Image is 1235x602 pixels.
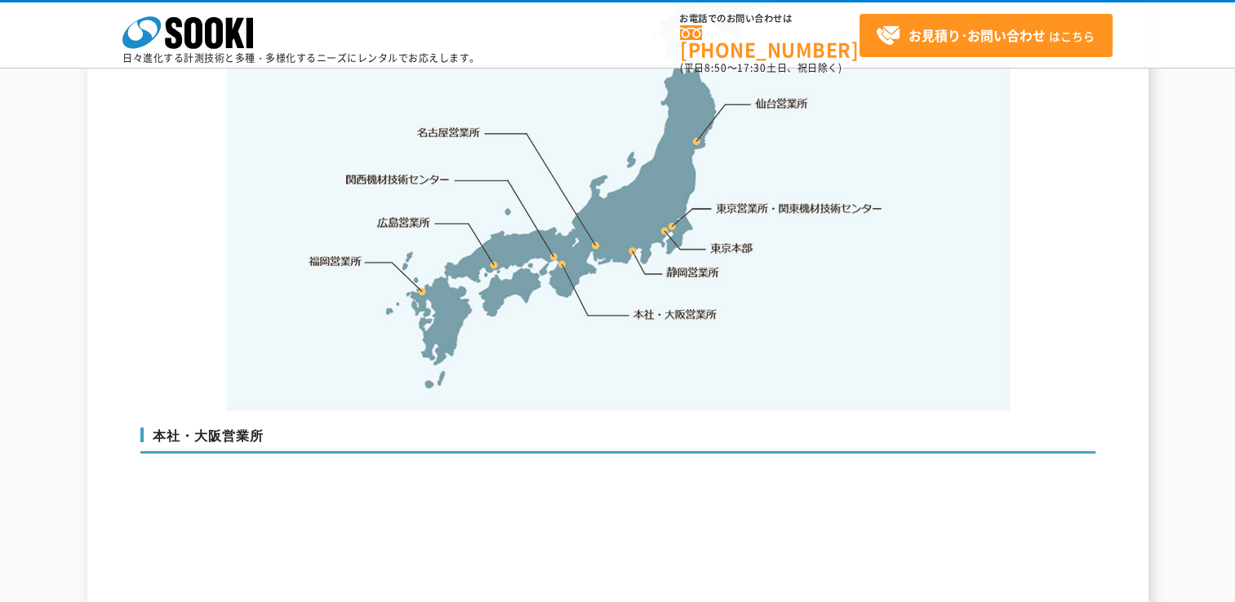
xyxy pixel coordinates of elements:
[717,200,884,216] a: 東京営業所・関東機材技術センター
[876,24,1095,48] span: はこちら
[680,25,860,59] a: [PHONE_NUMBER]
[346,171,450,188] a: 関西機材技術センター
[737,60,766,75] span: 17:30
[122,53,480,63] p: 日々進化する計測技術と多種・多様化するニーズにレンタルでお応えします。
[860,14,1113,57] a: お見積り･お問い合わせはこちら
[704,60,727,75] span: 8:50
[755,95,808,112] a: 仙台営業所
[711,241,753,257] a: 東京本部
[140,427,1095,454] h3: 本社・大阪営業所
[908,25,1046,45] strong: お見積り･お問い合わせ
[309,253,362,269] a: 福岡営業所
[632,306,717,322] a: 本社・大阪営業所
[378,214,431,230] a: 広島営業所
[680,14,860,24] span: お電話でのお問い合わせは
[666,264,719,281] a: 静岡営業所
[680,60,842,75] span: (平日 ～ 土日、祝日除く)
[417,125,481,141] a: 名古屋営業所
